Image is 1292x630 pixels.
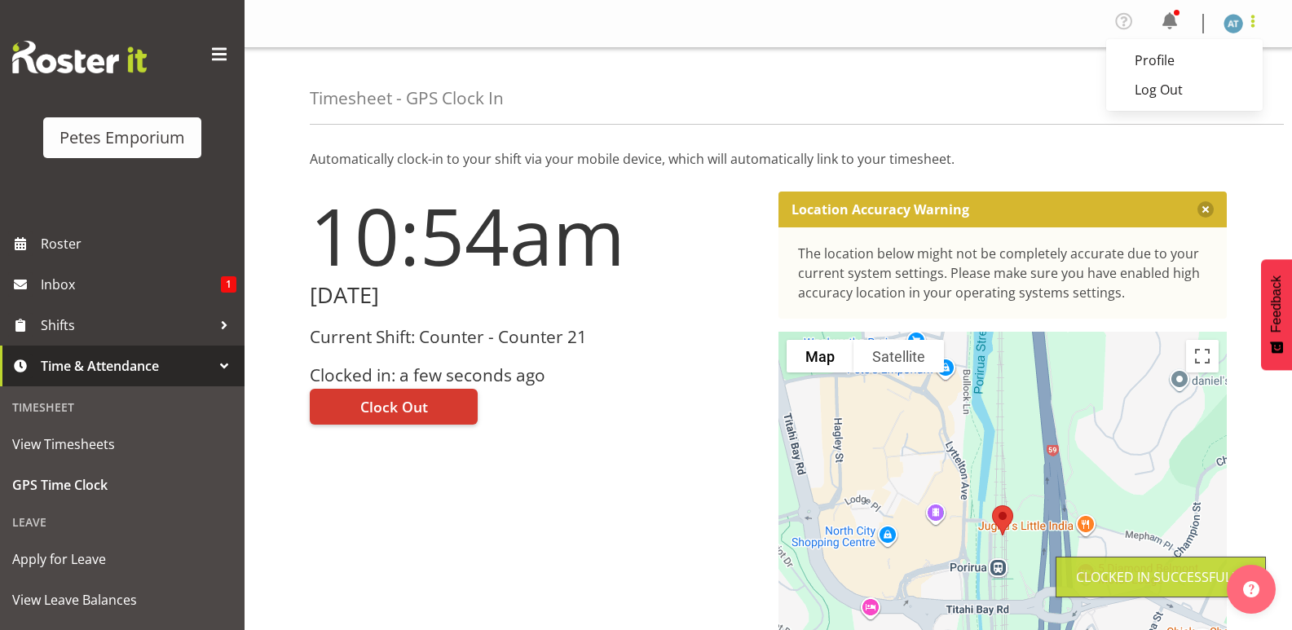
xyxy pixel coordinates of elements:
[41,354,212,378] span: Time & Attendance
[4,390,240,424] div: Timesheet
[12,41,147,73] img: Rosterit website logo
[41,313,212,337] span: Shifts
[1186,340,1219,372] button: Toggle fullscreen view
[310,149,1227,169] p: Automatically clock-in to your shift via your mobile device, which will automatically link to you...
[1106,75,1263,104] a: Log Out
[12,547,232,571] span: Apply for Leave
[4,465,240,505] a: GPS Time Clock
[12,473,232,497] span: GPS Time Clock
[1224,14,1243,33] img: alex-micheal-taniwha5364.jpg
[1076,567,1246,587] div: Clocked in Successfully
[310,328,759,346] h3: Current Shift: Counter - Counter 21
[1243,581,1259,597] img: help-xxl-2.png
[4,424,240,465] a: View Timesheets
[798,244,1208,302] div: The location below might not be completely accurate due to your current system settings. Please m...
[41,231,236,256] span: Roster
[4,579,240,620] a: View Leave Balances
[1269,275,1284,333] span: Feedback
[4,539,240,579] a: Apply for Leave
[360,396,428,417] span: Clock Out
[221,276,236,293] span: 1
[12,588,232,612] span: View Leave Balances
[1197,201,1214,218] button: Close message
[12,432,232,456] span: View Timesheets
[310,192,759,280] h1: 10:54am
[1261,259,1292,370] button: Feedback - Show survey
[310,89,504,108] h4: Timesheet - GPS Clock In
[792,201,969,218] p: Location Accuracy Warning
[310,283,759,308] h2: [DATE]
[853,340,944,372] button: Show satellite imagery
[1106,46,1263,75] a: Profile
[310,389,478,425] button: Clock Out
[4,505,240,539] div: Leave
[310,366,759,385] h3: Clocked in: a few seconds ago
[60,126,185,150] div: Petes Emporium
[41,272,221,297] span: Inbox
[787,340,853,372] button: Show street map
